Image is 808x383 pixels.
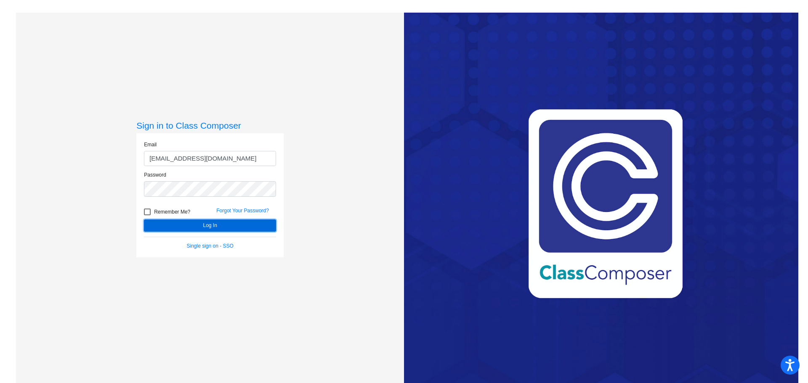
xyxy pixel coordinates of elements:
[216,208,269,214] a: Forgot Your Password?
[144,141,157,148] label: Email
[144,171,166,179] label: Password
[144,219,276,232] button: Log In
[136,120,284,131] h3: Sign in to Class Composer
[154,207,190,217] span: Remember Me?
[187,243,234,249] a: Single sign on - SSO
